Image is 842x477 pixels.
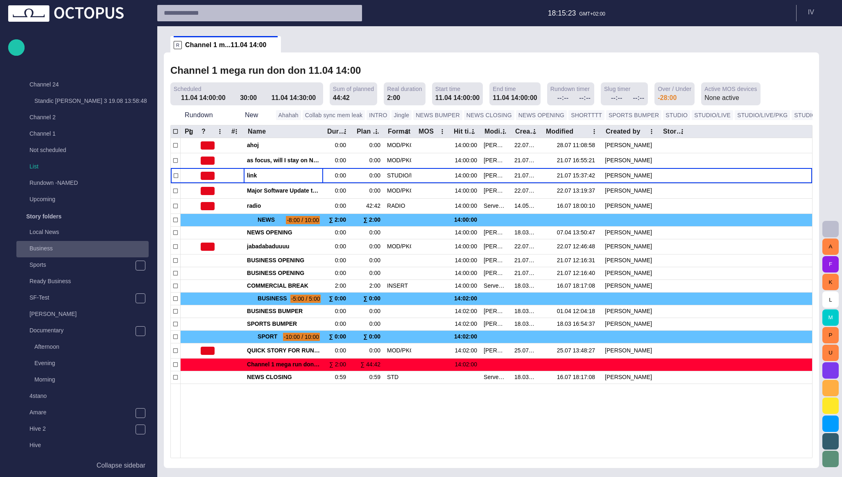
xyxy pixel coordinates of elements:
div: 22.07 12:46:47 [514,243,539,250]
div: ? [201,127,206,136]
p: R [174,41,182,49]
div: -28:00 [658,93,677,103]
button: Format column menu [401,126,413,137]
div: Vasyliev [605,141,655,149]
div: 11.04 14:00:00 [435,93,480,103]
div: 0:00 [335,187,349,195]
span: -5:00 / 5:00 [290,295,321,303]
div: 2:00 [356,282,380,290]
div: 14:00:00 [453,157,477,164]
span: BUSINESS OPENING [247,257,320,264]
div: 14:00:00 [453,172,477,179]
p: Channel 24 [29,80,132,89]
div: 0:59 [356,373,380,381]
button: P [822,327,839,343]
div: ∑ 0:00 [329,293,349,305]
div: 0:00 [335,229,349,236]
div: Vasyliev [605,187,655,195]
button: Created by column menu [646,126,657,137]
span: Slug timer [604,85,631,93]
div: 0:00 [356,307,380,315]
div: link [247,168,320,183]
div: 18.03 16:54:38 [514,373,539,381]
span: Channel 1 mega run don don 11.04 14:00 [247,361,358,368]
div: Modified [546,127,573,136]
div: 0:00 [356,257,380,264]
button: STUDIO/VO [792,110,829,120]
p: Ready Business [29,277,149,285]
div: 14:02:00 [453,293,477,305]
button: Modified by column menu [498,126,509,137]
button: U [822,345,839,361]
div: Hit time [454,127,477,136]
p: 4stano [29,392,149,400]
button: Duration column menu [340,126,351,137]
p: GMT+02:00 [579,10,605,18]
div: Ivan Vasyliev (ivasyliev) [484,187,508,195]
span: NEWS CLOSING [247,373,320,381]
div: jabadabaduuuu [247,239,320,254]
div: 0:00 [356,157,380,164]
div: 21.07 12:16:30 [514,257,539,264]
div: 0:00 [335,269,349,277]
div: 25.07 13:48:27 [557,347,598,354]
div: Standic [PERSON_NAME] 3 19.08 13:58:48 [18,93,149,110]
button: Story locations column menu [677,126,688,137]
button: Jingle [392,110,412,120]
button: M [822,309,839,326]
span: SPORTS BUMPER [247,320,320,328]
div: 2:00 [335,282,349,290]
button: F [822,256,839,273]
span: BUSINESS BUMPER [247,307,320,315]
div: 21.07 16:55:21 [514,157,539,164]
div: NEWS OPENING [247,227,320,239]
p: Hive [29,441,149,449]
div: Ivan Vasyliev (ivasyliev) [484,257,508,264]
div: Vasyliev [605,229,655,236]
p: I V [808,7,814,17]
div: 14:00:00 [453,269,477,277]
button: # column menu [231,126,242,137]
div: Ivan Vasyliev (ivasyliev) [484,269,508,277]
div: 0:00 [335,172,349,179]
span: Rundown timer [550,85,590,93]
div: ∑ 0:00 [329,331,349,343]
ul: main menu [8,61,149,447]
div: ∑ 2:00 [356,214,380,226]
span: -8:00 / 10:00 [286,216,320,224]
div: 01.04 12:04:18 [557,307,598,315]
div: ∑ 2:00 [329,214,349,226]
div: Story locations [663,127,686,136]
div: COMMERCIAL BREAK [247,280,320,292]
div: 14:00:00 [453,187,477,195]
p: Documentary [29,326,135,334]
div: 0:00 [335,157,349,164]
button: INTRO [367,110,389,120]
div: DocumentaryAfternoonEveningMorning [13,323,149,388]
div: 44:42 [333,93,350,103]
span: ahoj [247,141,320,149]
div: MOD/PKG [387,187,411,195]
div: Vasyliev [605,172,655,179]
p: Channel 1 [29,129,132,138]
div: 22.07 13:19:36 [514,187,539,195]
button: NEWS BUMPER [413,110,462,120]
span: as focus, will I stay on New story? [247,157,320,164]
div: Ivan Vasyliev (ivasyliev) [484,141,508,149]
div: Major Software Update to Popular OS Introduces Immersive Holographic Interface [247,184,320,198]
div: SPORT [247,331,280,343]
div: Ivan Vasyliev (ivasyliev) [484,243,508,250]
button: New [231,108,273,123]
div: ahoj [247,138,320,153]
button: Pg column menu [184,126,196,137]
span: Channel 1 m...11.04 14:00 [185,41,267,49]
div: Hive [13,438,149,454]
div: List [13,159,149,175]
p: Rundown -NAMED [29,179,132,187]
p: List [29,162,149,170]
div: 0:00 [356,347,380,354]
div: STD [387,373,398,381]
div: 14:02:00 [453,320,477,328]
div: 16.07 18:17:08 [557,373,598,381]
p: Evening [34,359,149,367]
